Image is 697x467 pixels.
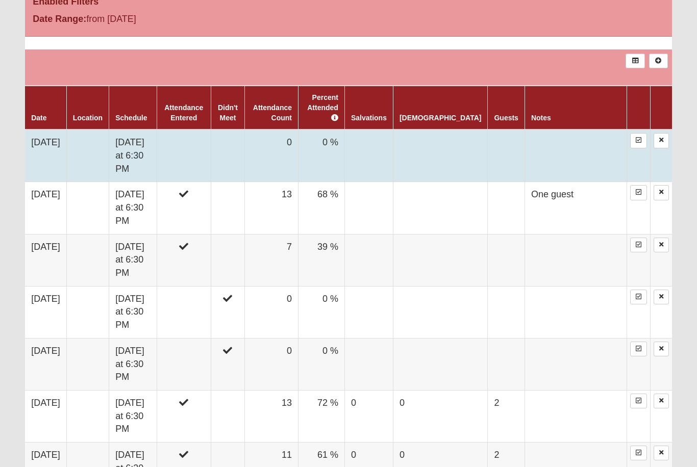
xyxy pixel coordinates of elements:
[25,234,66,286] td: [DATE]
[649,54,668,68] a: Alt+N
[245,390,298,442] td: 13
[245,234,298,286] td: 7
[245,286,298,338] td: 0
[218,103,238,122] a: Didn't Meet
[626,54,644,68] a: Export to Excel
[531,114,551,122] a: Notes
[525,182,627,234] td: One guest
[109,338,157,390] td: [DATE] at 6:30 PM
[245,129,298,182] td: 0
[344,390,393,442] td: 0
[298,390,345,442] td: 72 %
[630,446,647,460] a: Enter Attendance
[630,394,647,408] a: Enter Attendance
[25,390,66,442] td: [DATE]
[25,338,66,390] td: [DATE]
[630,238,647,252] a: Enter Attendance
[630,185,647,200] a: Enter Attendance
[298,234,345,286] td: 39 %
[109,234,157,286] td: [DATE] at 6:30 PM
[393,86,487,129] th: [DEMOGRAPHIC_DATA]
[298,338,345,390] td: 0 %
[654,238,669,252] a: Delete
[654,342,669,356] a: Delete
[109,182,157,234] td: [DATE] at 6:30 PM
[654,185,669,200] a: Delete
[344,86,393,129] th: Salvations
[654,394,669,408] a: Delete
[298,286,345,338] td: 0 %
[393,390,487,442] td: 0
[25,12,241,29] div: from [DATE]
[109,390,157,442] td: [DATE] at 6:30 PM
[109,129,157,182] td: [DATE] at 6:30 PM
[630,342,647,356] a: Enter Attendance
[298,182,345,234] td: 68 %
[25,286,66,338] td: [DATE]
[33,12,86,26] label: Date Range:
[31,114,46,122] a: Date
[654,446,669,460] a: Delete
[307,93,338,122] a: Percent Attended
[488,390,525,442] td: 2
[253,103,292,122] a: Attendance Count
[25,182,66,234] td: [DATE]
[298,129,345,182] td: 0 %
[654,290,669,304] a: Delete
[245,338,298,390] td: 0
[109,286,157,338] td: [DATE] at 6:30 PM
[115,114,147,122] a: Schedule
[73,114,103,122] a: Location
[630,133,647,148] a: Enter Attendance
[25,129,66,182] td: [DATE]
[630,290,647,304] a: Enter Attendance
[654,133,669,148] a: Delete
[245,182,298,234] td: 13
[488,86,525,129] th: Guests
[164,103,203,122] a: Attendance Entered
